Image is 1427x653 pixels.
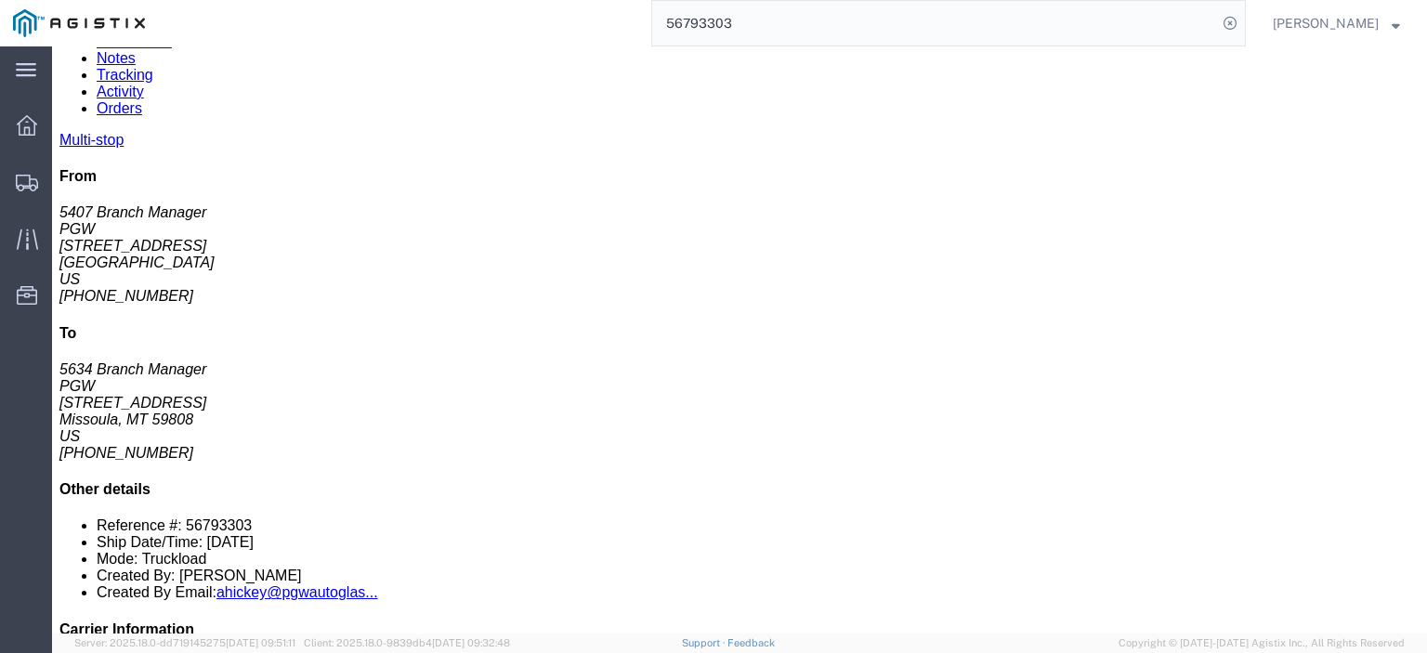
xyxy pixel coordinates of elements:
span: Jesse Jordan [1273,13,1379,33]
button: [PERSON_NAME] [1272,12,1401,34]
input: Search for shipment number, reference number [652,1,1217,46]
a: Feedback [727,637,775,648]
span: [DATE] 09:32:48 [432,637,510,648]
span: Copyright © [DATE]-[DATE] Agistix Inc., All Rights Reserved [1119,635,1405,651]
a: Support [682,637,728,648]
span: [DATE] 09:51:11 [226,637,295,648]
img: logo [13,9,145,37]
iframe: FS Legacy Container [52,46,1427,633]
span: Server: 2025.18.0-dd719145275 [74,637,295,648]
span: Client: 2025.18.0-9839db4 [304,637,510,648]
